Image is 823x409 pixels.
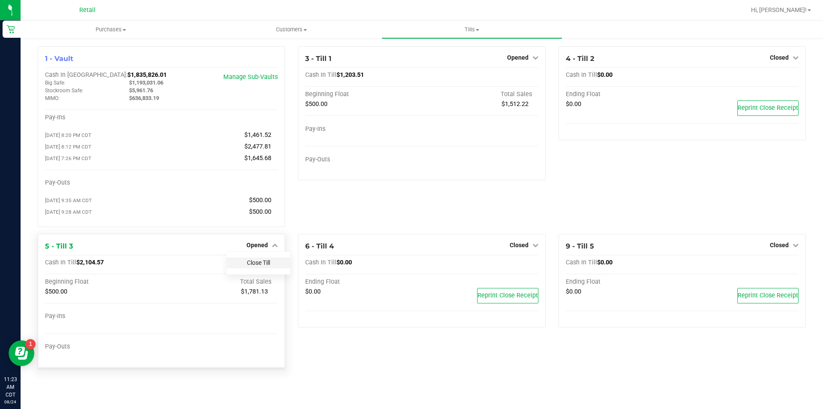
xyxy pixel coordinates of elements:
[305,100,327,108] span: $500.00
[45,132,91,138] span: [DATE] 8:20 PM CDT
[507,54,529,61] span: Opened
[770,242,789,248] span: Closed
[45,312,162,320] div: Pay-Ins
[305,288,321,295] span: $0.00
[76,259,104,266] span: $2,104.57
[247,259,270,266] a: Close Till
[305,91,422,98] div: Beginning Float
[162,278,278,286] div: Total Sales
[45,88,83,94] span: Stockroom Safe:
[305,71,336,79] span: Cash In Till
[129,87,153,94] span: $5,961.76
[737,288,799,303] button: Reprint Close Receipt
[305,259,336,266] span: Cash In Till
[381,21,562,39] a: Tills
[45,114,162,121] div: Pay-Ins
[79,6,96,14] span: Retail
[305,156,422,164] div: Pay-Outs
[244,143,271,150] span: $2,477.81
[45,288,67,295] span: $500.00
[478,292,538,299] span: Reprint Close Receipt
[45,80,65,86] span: Big Safe:
[566,55,594,63] span: 4 - Till 2
[246,242,268,248] span: Opened
[336,71,364,79] span: $1,203.51
[566,242,594,250] span: 9 - Till 5
[45,55,73,63] span: 1 - Vault
[502,100,529,108] span: $1,512.22
[45,95,60,101] span: MIMO:
[244,131,271,139] span: $1,461.52
[770,54,789,61] span: Closed
[566,288,581,295] span: $0.00
[566,278,682,286] div: Ending Float
[127,71,167,79] span: $1,835,826.01
[382,26,562,33] span: Tills
[45,71,127,79] span: Cash In [GEOGRAPHIC_DATA]:
[738,104,798,112] span: Reprint Close Receipt
[477,288,538,303] button: Reprint Close Receipt
[566,100,581,108] span: $0.00
[45,242,73,250] span: 5 - Till 3
[129,79,163,86] span: $1,193,031.06
[45,343,162,351] div: Pay-Outs
[249,197,271,204] span: $500.00
[45,155,91,161] span: [DATE] 7:26 PM CDT
[305,125,422,133] div: Pay-Ins
[45,179,162,187] div: Pay-Outs
[422,91,538,98] div: Total Sales
[305,242,334,250] span: 6 - Till 4
[45,144,91,150] span: [DATE] 8:12 PM CDT
[45,209,92,215] span: [DATE] 9:28 AM CDT
[241,288,268,295] span: $1,781.13
[6,25,15,33] inline-svg: Retail
[21,26,201,33] span: Purchases
[201,21,381,39] a: Customers
[9,340,34,366] iframe: Resource center
[223,73,278,81] a: Manage Sub-Vaults
[751,6,807,13] span: Hi, [PERSON_NAME]!
[510,242,529,248] span: Closed
[336,259,352,266] span: $0.00
[597,259,613,266] span: $0.00
[129,95,159,101] span: $636,833.19
[4,376,17,399] p: 11:23 AM CDT
[45,197,92,203] span: [DATE] 9:35 AM CDT
[305,278,422,286] div: Ending Float
[737,100,799,116] button: Reprint Close Receipt
[21,21,201,39] a: Purchases
[249,208,271,215] span: $500.00
[597,71,613,79] span: $0.00
[738,292,798,299] span: Reprint Close Receipt
[25,339,36,349] iframe: Resource center unread badge
[305,55,331,63] span: 3 - Till 1
[566,71,597,79] span: Cash In Till
[566,259,597,266] span: Cash In Till
[45,278,162,286] div: Beginning Float
[201,26,381,33] span: Customers
[244,155,271,162] span: $1,645.68
[566,91,682,98] div: Ending Float
[4,399,17,405] p: 08/24
[45,259,76,266] span: Cash In Till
